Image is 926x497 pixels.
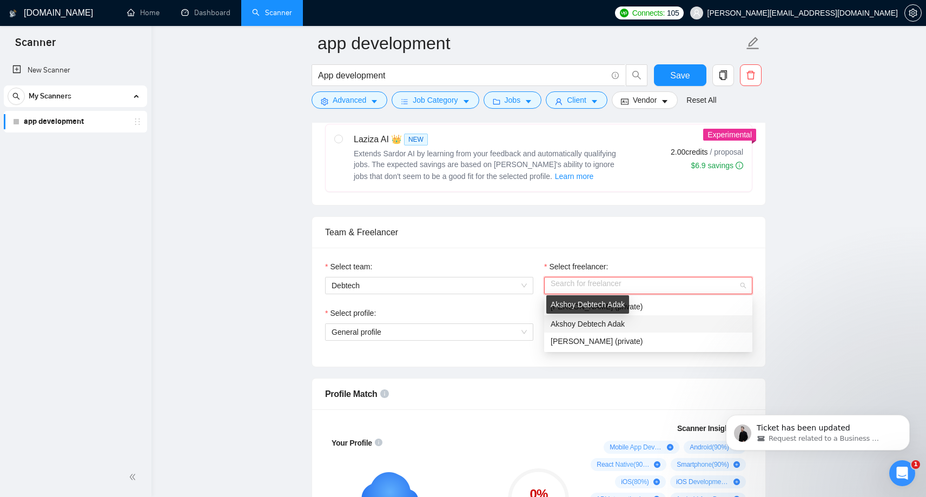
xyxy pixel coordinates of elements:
span: [PERSON_NAME] (private) [551,337,643,346]
button: search [8,88,25,105]
span: Android ( 90 %) [690,443,729,452]
span: caret-down [661,97,669,105]
span: delete [740,70,761,80]
a: dashboardDashboard [181,8,230,17]
span: caret-down [462,97,470,105]
a: setting [904,9,922,17]
button: Laziza AI NEWExtends Sardor AI by learning from your feedback and automatically qualifying jobs. ... [554,170,594,183]
span: info-circle [612,72,619,79]
span: setting [905,9,921,17]
input: Select freelancer: [551,277,738,294]
button: search [626,64,647,86]
span: folder [493,97,500,105]
span: Extends Sardor AI by learning from your feedback and automatically qualifying jobs. The expected ... [354,149,616,181]
input: Scanner name... [318,30,744,57]
span: search [8,92,24,100]
label: Select freelancer: [544,261,608,273]
span: bars [401,97,408,105]
a: homeHome [127,8,160,17]
span: Learn more [555,170,594,182]
button: Save [654,64,706,86]
button: barsJob Categorycaret-down [392,91,479,109]
span: caret-down [591,97,598,105]
span: Jobs [505,94,521,106]
span: Mobile App Development ( 100 %) [610,443,663,452]
span: React Native ( 90 %) [597,460,650,469]
span: / proposal [710,147,743,157]
span: iOS ( 80 %) [621,478,649,486]
div: Akshoy Debtech Adak [546,295,629,314]
span: NEW [404,134,428,145]
a: app development [24,111,127,132]
div: $6.9 savings [691,160,743,171]
div: Laziza AI [354,133,624,146]
img: logo [9,5,17,22]
span: setting [321,97,328,105]
span: Scanner [6,35,64,57]
span: user [555,97,563,105]
span: plus-circle [653,479,660,485]
span: search [626,70,647,80]
span: Experimental [707,130,752,139]
span: plus-circle [654,461,660,468]
span: 👑 [391,133,402,146]
span: holder [133,117,142,126]
span: edit [746,36,760,50]
span: 1 [911,460,920,469]
span: Akshoy Debtech Adak [551,320,625,328]
button: folderJobscaret-down [484,91,542,109]
span: Select profile: [330,307,376,319]
button: idcardVendorcaret-down [612,91,678,109]
span: Debtech [332,277,527,294]
span: 2.00 credits [671,146,707,158]
span: Scanner Insights [677,425,736,432]
li: My Scanners [4,85,147,132]
span: Profile Match [325,389,378,399]
div: Please enter Select freelancer: [544,294,752,306]
span: My Scanners [29,85,71,107]
span: caret-down [371,97,378,105]
span: plus-circle [667,444,673,450]
span: iOS Development ( 30 %) [676,478,729,486]
button: setting [904,4,922,22]
div: Team & Freelancer [325,217,752,248]
a: searchScanner [252,8,292,17]
span: info-circle [375,439,382,446]
a: Reset All [686,94,716,106]
iframe: Intercom notifications message [710,392,926,468]
span: Client [567,94,586,106]
span: Connects: [632,7,665,19]
li: New Scanner [4,59,147,81]
span: copy [713,70,733,80]
span: Job Category [413,94,458,106]
span: double-left [129,472,140,482]
button: settingAdvancedcaret-down [312,91,387,109]
label: Select team: [325,261,372,273]
input: Search Freelance Jobs... [318,69,607,82]
button: copy [712,64,734,86]
span: Save [670,69,690,82]
span: caret-down [525,97,532,105]
span: Vendor [633,94,657,106]
span: user [693,9,700,17]
span: info-circle [380,389,389,398]
iframe: Intercom live chat [889,460,915,486]
img: upwork-logo.png [620,9,629,17]
span: Smartphone ( 90 %) [677,460,729,469]
span: Advanced [333,94,366,106]
span: plus-circle [733,479,740,485]
span: Your Profile [332,439,372,447]
button: delete [740,64,762,86]
button: userClientcaret-down [546,91,607,109]
span: 105 [667,7,679,19]
span: General profile [332,328,381,336]
span: idcard [621,97,629,105]
span: info-circle [736,162,743,169]
a: New Scanner [12,59,138,81]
